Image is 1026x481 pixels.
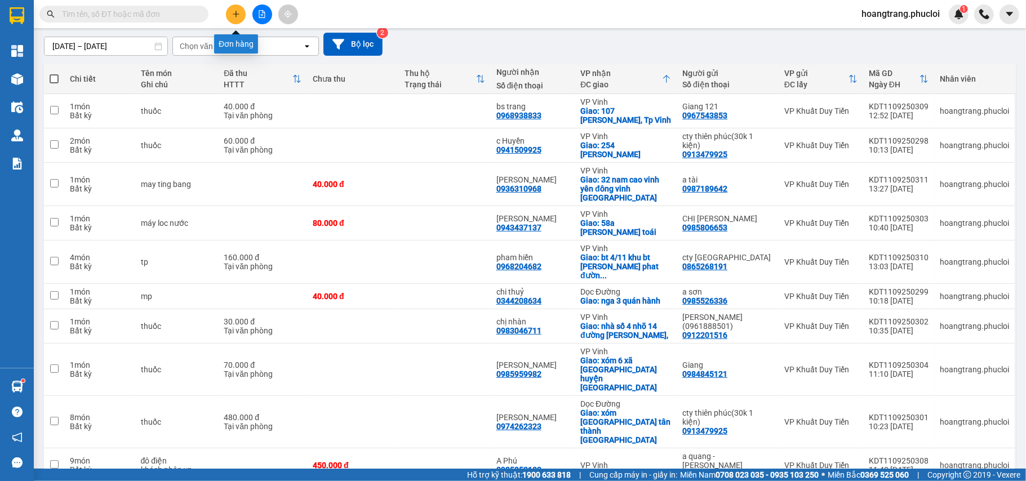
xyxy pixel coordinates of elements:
div: Tại văn phòng [224,422,301,431]
div: ANH KHANG [496,214,569,223]
div: Bất kỳ [70,296,130,305]
div: 0985806653 [682,223,727,232]
div: Bất kỳ [70,184,130,193]
li: Hotline: 02386655777, 02462925925, 0944789456 [105,42,471,56]
div: 10:23 [DATE] [869,422,929,431]
span: ⚪️ [821,473,825,477]
div: chi thuỷ [496,287,569,296]
div: Giao: bt 4/11 khu bt trương thi phat đường trương văn linh tp vinh [580,253,671,280]
div: VP Khuất Duy Tiến [784,106,858,115]
div: 0912201516 [682,331,727,340]
div: hoangtrang.phucloi [940,417,1009,426]
div: VP Vinh [580,313,671,322]
div: KDT1109250304 [869,360,929,369]
div: Giao: nhà số 4 nhõ 14 đường lê thế vinh, [580,322,671,340]
div: hoangtrang.phucloi [940,365,1009,374]
div: Thu hộ [405,69,476,78]
div: hoangtrang.phucloi [940,322,1009,331]
div: VP Vinh [580,210,671,219]
div: 40.000 đ [313,292,393,301]
div: VP Khuất Duy Tiến [784,219,858,228]
div: VP Khuất Duy Tiến [784,461,858,470]
button: file-add [252,5,272,24]
div: KDT1109250303 [869,214,929,223]
div: VP nhận [580,69,662,78]
div: Mã GD [869,69,920,78]
span: Miền Bắc [828,469,909,481]
img: warehouse-icon [11,73,23,85]
div: VP Khuất Duy Tiến [784,417,858,426]
sup: 1 [21,379,25,382]
div: VP Vinh [580,347,671,356]
div: VP Vinh [580,166,671,175]
div: 0967543853 [682,111,727,120]
div: 1 món [70,287,130,296]
div: Trạng thái [405,80,476,89]
div: 0913479925 [682,426,727,435]
span: Hỗ trợ kỹ thuật: [467,469,571,481]
img: icon-new-feature [954,9,964,19]
div: hoangtrang.phucloi [940,292,1009,301]
div: thuốc [141,417,213,426]
div: VP Khuất Duy Tiến [784,292,858,301]
div: HTTT [224,80,292,89]
div: 30.000 đ [224,317,301,326]
span: question-circle [12,407,23,417]
div: hoangtrang.phucloi [940,257,1009,266]
img: warehouse-icon [11,130,23,141]
img: solution-icon [11,158,23,170]
div: Tại văn phòng [224,262,301,271]
div: Số điện thoại [496,81,569,90]
div: VP gửi [784,69,849,78]
strong: 0708 023 035 - 0935 103 250 [716,470,819,479]
div: 160.000 đ [224,253,301,262]
div: Giao: 58a phạm đình toái [580,219,671,237]
div: Người gửi [682,69,773,78]
div: VP Khuất Duy Tiến [784,322,858,331]
div: Chưa thu [313,74,393,83]
div: KDT1109250301 [869,413,929,422]
div: 40.000 đ [224,102,301,111]
th: Toggle SortBy [575,64,677,94]
div: 10:35 [DATE] [869,326,929,335]
div: Tên món [141,69,213,78]
div: chị nhàn [496,317,569,326]
div: 11:10 [DATE] [869,369,929,378]
span: file-add [258,10,266,18]
div: a tài [682,175,773,184]
div: 0985526336 [682,296,727,305]
div: Người nhận [496,68,569,77]
div: 2 món [70,136,130,145]
div: 1 món [70,360,130,369]
div: Giao: xóm 6 xã quỳnh giang huyện quỳnh lưu [580,356,671,392]
div: ĐC giao [580,80,662,89]
div: 0865268191 [682,262,727,271]
svg: open [303,42,312,51]
div: KDT1109250310 [869,253,929,262]
div: 4 món [70,253,130,262]
div: 0987189642 [682,184,727,193]
img: dashboard-icon [11,45,23,57]
div: VP Vinh [580,244,671,253]
div: ĐC lấy [784,80,849,89]
div: 0984845121 [682,369,727,378]
div: khách nhân vp [141,465,213,474]
th: Toggle SortBy [779,64,863,94]
div: Giang [682,360,773,369]
div: 10:18 [DATE] [869,296,929,305]
div: Bất kỳ [70,465,130,474]
div: Giao: xóm tân minh tân thành yên thành [580,408,671,444]
div: 8 món [70,413,130,422]
div: hoangtrang.phucloi [940,461,1009,470]
div: Chọn văn phòng nhận [180,41,257,52]
div: Giao: 254 Nguyễn Văn Cừ [580,141,671,159]
div: Tại văn phòng [224,369,301,378]
div: 0943437137 [496,223,541,232]
input: Tìm tên, số ĐT hoặc mã đơn [62,8,195,20]
div: Bất kỳ [70,262,130,271]
div: Bất kỳ [70,145,130,154]
div: KDT1109250302 [869,317,929,326]
div: KDT1109250308 [869,456,929,465]
div: Bất kỳ [70,369,130,378]
div: a quang - Hà Linh [682,452,773,470]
